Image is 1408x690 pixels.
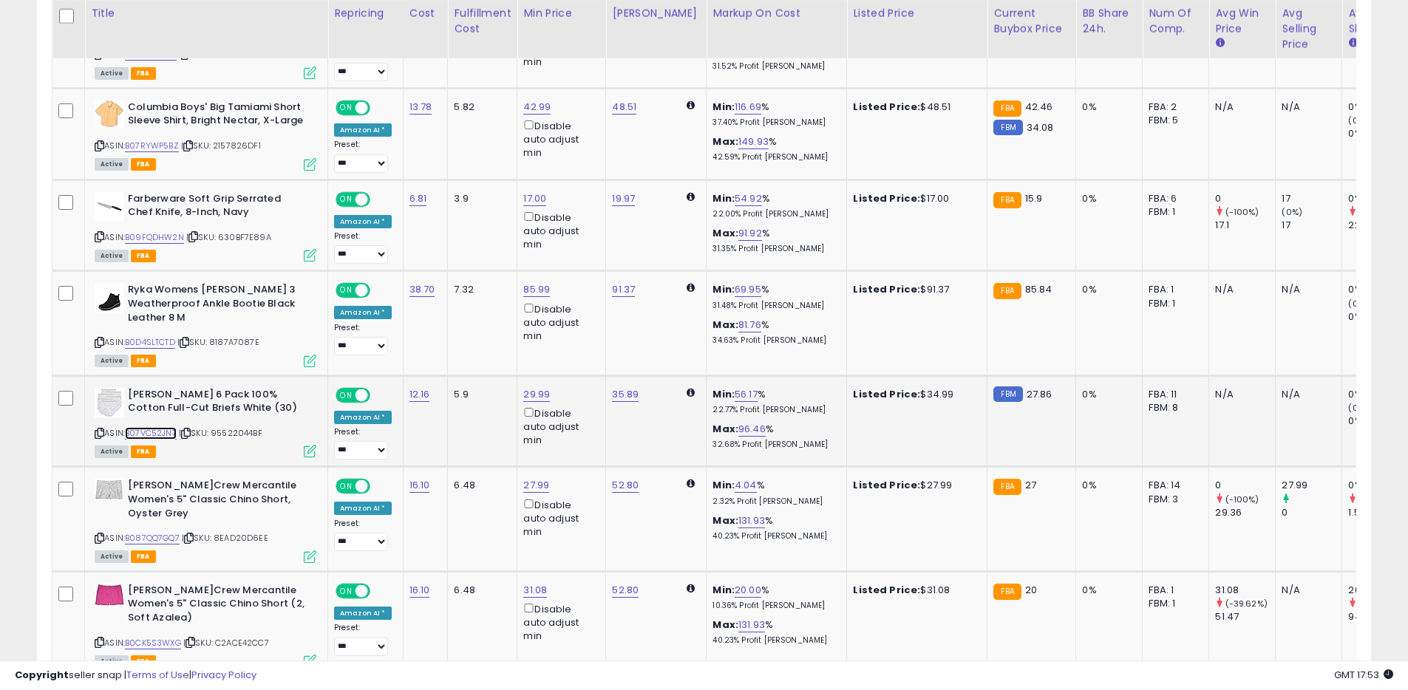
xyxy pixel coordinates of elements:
b: [PERSON_NAME]Crew Mercantile Women's 5" Classic Chino Short (2, Soft Azalea) [128,584,307,629]
a: 16.10 [409,478,430,493]
b: Min: [712,387,735,401]
small: (-100%) [1225,493,1259,505]
span: OFF [368,584,392,597]
div: N/A [1282,584,1330,597]
p: 31.35% Profit [PERSON_NAME] [712,244,835,254]
div: 0 [1282,506,1341,519]
b: Min: [712,478,735,492]
p: 31.48% Profit [PERSON_NAME] [712,301,835,311]
b: Listed Price: [853,100,920,114]
div: 27.99 [1282,479,1341,492]
b: [PERSON_NAME] 6 Pack 100% Cotton Full-Cut Briefs White (30) [128,388,307,419]
div: FBA: 6 [1149,192,1197,205]
div: % [712,100,835,128]
a: B07VC52JN7 [125,427,177,440]
div: 17 [1282,192,1341,205]
div: Fulfillment Cost [454,6,511,37]
div: 51.47 [1215,610,1275,624]
a: 131.93 [738,618,765,632]
b: Max: [712,134,738,148]
span: OFF [368,480,392,493]
span: 20 [1025,583,1037,597]
div: Amazon AI * [334,123,392,137]
span: | SKU: 8187A7087E [177,336,259,348]
div: N/A [1282,100,1330,114]
div: ASIN: [95,9,316,78]
span: FBA [131,67,156,80]
b: Max: [712,318,738,332]
div: N/A [1282,283,1330,296]
div: 0% [1348,283,1408,296]
div: % [712,423,835,450]
div: 26.5% [1348,584,1408,597]
div: 0% [1348,127,1408,140]
span: FBA [131,158,156,171]
div: % [712,618,835,646]
div: % [712,227,835,254]
b: Min: [712,100,735,114]
div: 5.9 [454,388,506,401]
div: 0% [1348,479,1408,492]
div: 31.08 [1215,584,1275,597]
small: FBA [993,584,1021,600]
img: 316oFATAdZL._SL40_.jpg [95,283,124,312]
b: Max: [712,422,738,436]
div: 0% [1348,310,1408,324]
span: ON [337,101,356,114]
div: $31.08 [853,584,976,597]
div: N/A [1215,388,1264,401]
a: 27.99 [523,478,549,493]
div: BB Share 24h. [1082,6,1136,37]
p: 31.52% Profit [PERSON_NAME] [712,61,835,72]
div: ASIN: [95,283,316,365]
div: Avg BB Share [1348,6,1402,37]
div: % [712,584,835,611]
a: 20.00 [735,583,761,598]
small: Avg Win Price. [1215,37,1224,50]
span: 85.84 [1025,282,1052,296]
b: Ryka Womens [PERSON_NAME] 3 Weatherproof Ankle Bootie Black Leather 8 M [128,283,307,328]
a: B09FQDHW2N [125,231,184,244]
div: Markup on Cost [712,6,840,21]
div: Avg Selling Price [1282,6,1336,52]
b: Listed Price: [853,191,920,205]
div: Disable auto adjust min [523,405,594,448]
div: 0% [1082,584,1131,597]
div: FBA: 1 [1149,283,1197,296]
div: N/A [1215,283,1264,296]
div: ASIN: [95,192,316,261]
a: 16.10 [409,583,430,598]
div: % [712,514,835,542]
small: FBA [993,479,1021,495]
a: B07RYWP5BZ [125,140,179,152]
b: Farberware Soft Grip Serrated Chef Knife, 8-Inch, Navy [128,192,307,223]
p: 10.36% Profit [PERSON_NAME] [712,601,835,611]
span: 42.46 [1025,100,1053,114]
b: Listed Price: [853,478,920,492]
a: 4.04 [735,478,757,493]
div: Num of Comp. [1149,6,1203,37]
div: FBA: 11 [1149,388,1197,401]
div: 0% [1348,388,1408,401]
div: Amazon AI * [334,411,392,424]
div: 17.1 [1215,219,1275,232]
small: (-39.62%) [1225,598,1268,609]
a: 42.99 [523,100,551,115]
div: Repricing [334,6,397,21]
span: FBA [131,250,156,262]
small: FBM [993,120,1022,135]
b: Listed Price: [853,282,920,296]
span: 27 [1025,478,1036,492]
small: (0%) [1282,206,1302,218]
div: Preset: [334,323,392,356]
a: 85.99 [523,282,550,297]
a: B0CK5S3WXG [125,637,181,649]
small: FBA [993,283,1021,299]
small: (-100%) [1225,206,1259,218]
img: 314qQUQcgQL._SL40_.jpg [95,388,124,417]
div: FBM: 3 [1149,493,1197,506]
span: ON [337,284,356,297]
div: % [712,135,835,163]
span: OFF [368,389,392,401]
a: 13.78 [409,100,432,115]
